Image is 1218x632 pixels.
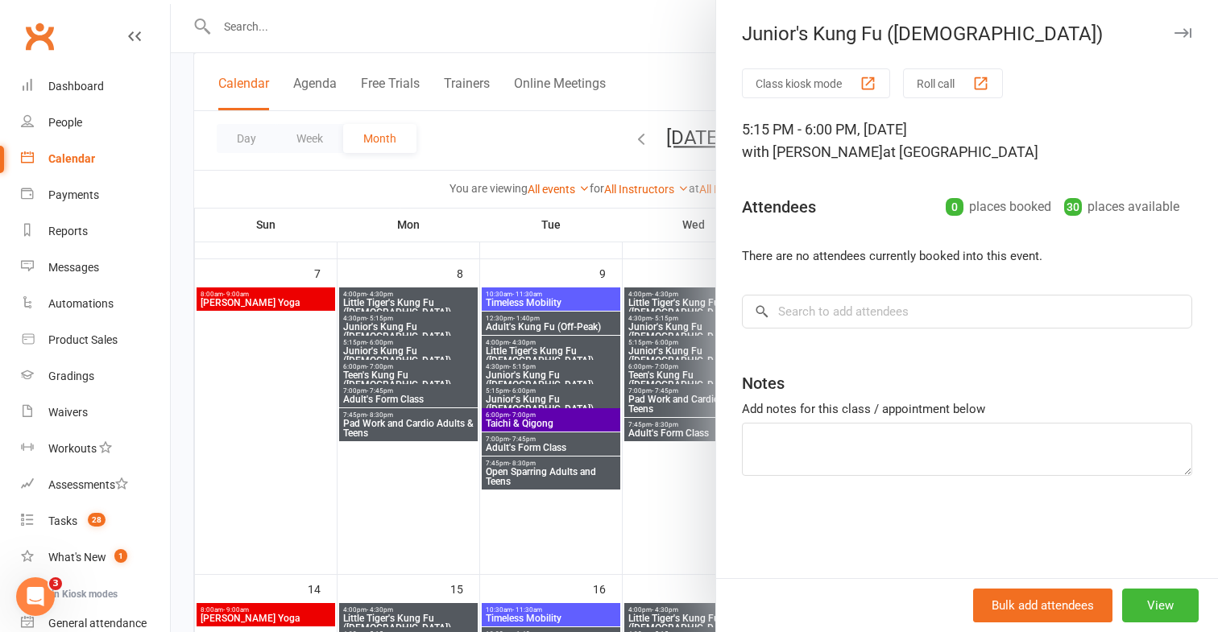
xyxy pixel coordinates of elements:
[973,589,1112,622] button: Bulk add attendees
[48,297,114,310] div: Automations
[21,358,170,394] a: Gradings
[742,118,1192,163] div: 5:15 PM - 6:00 PM, [DATE]
[49,577,62,590] span: 3
[48,261,99,274] div: Messages
[883,143,1038,160] span: at [GEOGRAPHIC_DATA]
[21,539,170,576] a: What's New1
[742,372,785,394] div: Notes
[21,141,170,177] a: Calendar
[21,250,170,286] a: Messages
[742,68,890,98] button: Class kiosk mode
[1064,198,1082,216] div: 30
[946,198,963,216] div: 0
[48,80,104,93] div: Dashboard
[742,143,883,160] span: with [PERSON_NAME]
[48,116,82,129] div: People
[21,503,170,539] a: Tasks 28
[21,105,170,141] a: People
[21,68,170,105] a: Dashboard
[48,333,118,346] div: Product Sales
[21,467,170,503] a: Assessments
[88,513,106,527] span: 28
[742,246,1192,266] li: There are no attendees currently booked into this event.
[1064,196,1179,218] div: places available
[21,322,170,358] a: Product Sales
[114,549,127,563] span: 1
[21,286,170,322] a: Automations
[1122,589,1199,622] button: View
[742,295,1192,328] input: Search to add attendees
[742,399,1192,419] div: Add notes for this class / appointment below
[48,551,106,564] div: What's New
[19,16,60,56] a: Clubworx
[21,394,170,431] a: Waivers
[48,514,77,527] div: Tasks
[21,177,170,213] a: Payments
[48,188,99,201] div: Payments
[742,196,816,218] div: Attendees
[48,225,88,238] div: Reports
[48,617,147,630] div: General attendance
[21,431,170,467] a: Workouts
[48,152,95,165] div: Calendar
[903,68,1003,98] button: Roll call
[16,577,55,616] iframe: Intercom live chat
[48,406,88,419] div: Waivers
[946,196,1051,218] div: places booked
[48,442,97,455] div: Workouts
[48,478,128,491] div: Assessments
[21,213,170,250] a: Reports
[48,370,94,382] div: Gradings
[716,23,1218,45] div: Junior's Kung Fu ([DEMOGRAPHIC_DATA])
